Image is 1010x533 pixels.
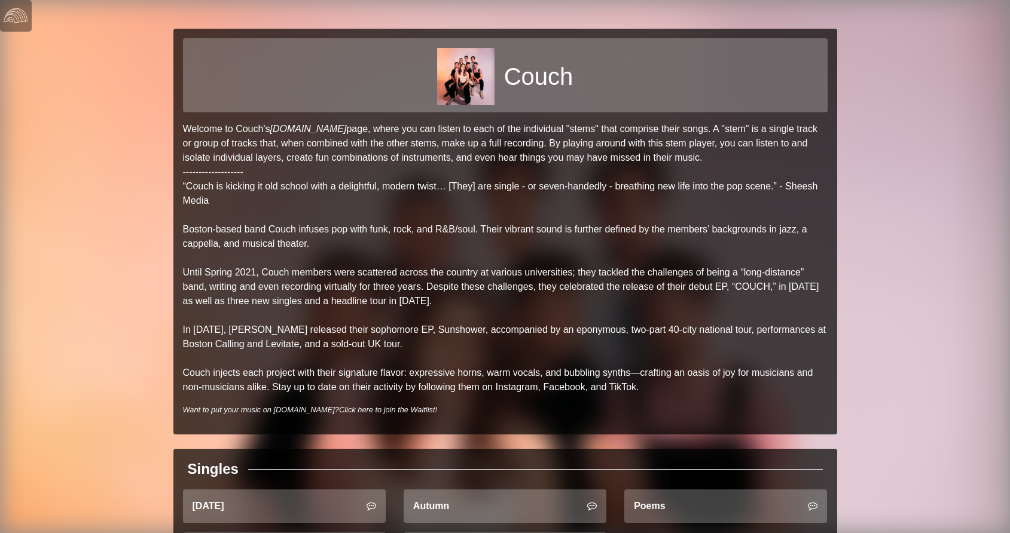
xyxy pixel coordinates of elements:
[624,489,827,523] a: Poems
[270,124,346,134] a: [DOMAIN_NAME]
[404,489,606,523] a: Autumn
[437,48,495,105] img: 0b9ba5677a9dcdb81f0e6bf23345a38f5e1a363bb4420db7fe2df4c5b995abe8.jpg
[183,122,828,394] p: Welcome to Couch's page, where you can listen to each of the individual "stems" that comprise the...
[4,4,28,27] img: logo-white-4c48a5e4bebecaebe01ca5a9d34031cfd3d4ef9ae749242e8c4bf12ef99f53e8.png
[339,405,437,414] a: Click here to join the Waitlist!
[183,489,386,523] a: [DATE]
[183,405,438,414] i: Want to put your music on [DOMAIN_NAME]?
[188,458,239,480] div: Singles
[504,62,573,91] h1: Couch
